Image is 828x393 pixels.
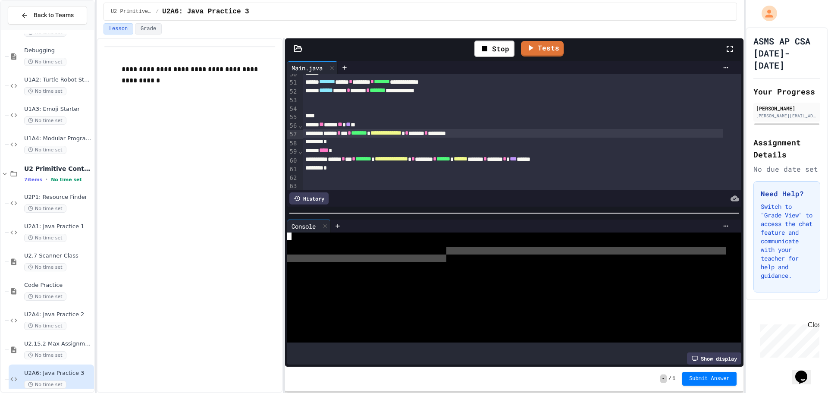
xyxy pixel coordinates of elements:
[287,61,338,74] div: Main.java
[24,204,66,213] span: No time set
[672,375,675,382] span: 1
[792,358,819,384] iframe: chat widget
[24,165,92,173] span: U2 Primitive Control
[51,177,82,182] span: No time set
[24,87,66,95] span: No time set
[3,3,60,55] div: Chat with us now!Close
[162,6,249,17] span: U2A6: Java Practice 3
[287,70,298,79] div: 50
[287,105,298,113] div: 54
[753,85,820,97] h2: Your Progress
[756,321,819,358] iframe: chat widget
[753,136,820,160] h2: Assignment Details
[24,135,92,142] span: U1A4: Modular Programming
[24,370,92,377] span: U2A6: Java Practice 3
[24,292,66,301] span: No time set
[298,148,302,155] span: Fold line
[24,76,92,84] span: U1A2: Turtle Robot Starter
[682,372,737,386] button: Submit Answer
[24,116,66,125] span: No time set
[756,113,818,119] div: [PERSON_NAME][EMAIL_ADDRESS][PERSON_NAME][DOMAIN_NAME]
[761,202,813,280] p: Switch to "Grade View" to access the chat feature and communicate with your teacher for help and ...
[761,189,813,199] h3: Need Help?
[287,139,298,148] div: 58
[287,220,331,233] div: Console
[287,63,327,72] div: Main.java
[24,58,66,66] span: No time set
[689,375,730,382] span: Submit Answer
[34,11,74,20] span: Back to Teams
[24,380,66,389] span: No time set
[289,192,329,204] div: History
[287,157,298,165] div: 60
[287,96,298,105] div: 53
[103,23,133,35] button: Lesson
[24,47,92,54] span: Debugging
[24,194,92,201] span: U2P1: Resource Finder
[8,6,87,25] button: Back to Teams
[668,375,671,382] span: /
[287,165,298,174] div: 61
[24,177,42,182] span: 7 items
[756,104,818,112] div: [PERSON_NAME]
[46,176,47,183] span: •
[111,8,152,15] span: U2 Primitive Control
[287,174,298,182] div: 62
[24,252,92,260] span: U2.7 Scanner Class
[287,130,298,139] div: 57
[24,234,66,242] span: No time set
[24,311,92,318] span: U2A4: Java Practice 2
[24,106,92,113] span: U1A3: Emoji Starter
[287,79,298,87] div: 51
[687,352,741,365] div: Show display
[287,122,298,130] div: 56
[287,182,298,191] div: 63
[135,23,162,35] button: Grade
[287,113,298,122] div: 55
[660,374,667,383] span: -
[24,340,92,348] span: U2.15.2 Max Assignment
[24,322,66,330] span: No time set
[287,88,298,96] div: 52
[24,351,66,359] span: No time set
[753,3,779,23] div: My Account
[298,122,302,129] span: Fold line
[287,222,320,231] div: Console
[753,35,820,71] h1: ASMS AP CSA [DATE]-[DATE]
[24,223,92,230] span: U2A1: Java Practice 1
[521,41,564,57] a: Tests
[24,146,66,154] span: No time set
[24,263,66,271] span: No time set
[474,41,514,57] div: Stop
[24,282,92,289] span: Code Practice
[156,8,159,15] span: /
[287,148,298,156] div: 59
[753,164,820,174] div: No due date set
